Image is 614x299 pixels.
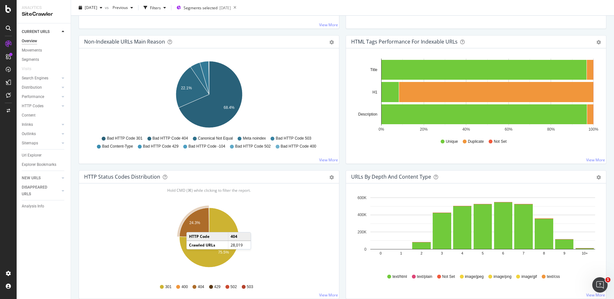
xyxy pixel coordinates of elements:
text: 0 [380,251,382,255]
td: 404 [228,232,251,241]
text: 40% [462,127,470,132]
div: Performance [22,93,44,100]
span: 2025 Aug. 31st [85,5,97,10]
div: Segments [22,56,39,63]
a: Content [22,112,66,119]
div: HTTP Codes [22,103,43,109]
a: Sitemaps [22,140,60,147]
div: Outlinks [22,131,36,137]
span: Unique [446,139,458,144]
text: 600K [358,196,366,200]
a: View More [586,292,605,298]
a: View More [586,157,605,163]
text: 200K [358,230,366,234]
text: 3 [441,251,443,255]
td: Crawled URLs [187,241,228,249]
span: image/gif [521,274,537,279]
button: Segments selected[DATE] [174,3,231,13]
a: Analysis Info [22,203,66,210]
svg: A chart. [84,59,334,133]
a: Inlinks [22,121,60,128]
div: HTTP Status Codes Distribution [84,174,160,180]
svg: A chart. [84,204,334,278]
text: 4 [461,251,463,255]
a: Visits [22,66,38,72]
span: Bad HTTP Code 503 [276,136,311,141]
span: text/css [547,274,560,279]
text: 9 [563,251,565,255]
div: Filters [150,5,161,10]
text: 1 [400,251,402,255]
text: 6 [502,251,504,255]
button: [DATE] [76,3,105,13]
div: Distribution [22,84,42,91]
text: 7 [523,251,524,255]
a: Outlinks [22,131,60,137]
a: NEW URLS [22,175,60,182]
text: 20% [420,127,428,132]
div: Overview [22,38,37,44]
div: gear [596,175,601,180]
text: 80% [547,127,555,132]
svg: A chart. [351,194,601,268]
div: Url Explorer [22,152,42,159]
div: HTML Tags Performance for Indexable URLs [351,38,458,45]
div: Sitemaps [22,140,38,147]
a: Explorer Bookmarks [22,161,66,168]
span: Not Set [494,139,507,144]
span: Bad HTTP Code 429 [143,144,178,149]
div: Inlinks [22,121,33,128]
a: DISAPPEARED URLS [22,184,60,198]
div: Analysis Info [22,203,44,210]
text: 68.4% [224,105,234,110]
a: View More [319,157,338,163]
span: Duplicate [468,139,484,144]
div: Visits [22,66,31,72]
span: 301 [165,284,171,290]
span: vs [105,5,110,10]
div: gear [596,40,601,44]
text: 0 [364,247,366,252]
a: Distribution [22,84,60,91]
text: 5 [482,251,484,255]
a: View More [319,22,338,28]
span: 400 [181,284,188,290]
div: NEW URLS [22,175,41,182]
text: 0% [379,127,384,132]
a: Url Explorer [22,152,66,159]
a: Performance [22,93,60,100]
span: Not Set [442,274,455,279]
button: Filters [141,3,169,13]
div: [DATE] [219,5,231,11]
span: Bad HTTP Code 502 [235,144,271,149]
span: image/png [493,274,511,279]
button: Previous [110,3,136,13]
text: H1 [373,90,378,94]
div: Movements [22,47,42,54]
div: SiteCrawler [22,11,66,18]
td: HTTP Code [187,232,228,241]
div: gear [329,40,334,44]
span: text/plain [417,274,432,279]
div: A chart. [351,59,601,133]
div: Explorer Bookmarks [22,161,56,168]
text: 10+ [582,251,588,255]
text: 2 [421,251,422,255]
span: Meta noindex [243,136,266,141]
span: Previous [110,5,128,10]
span: Bad HTTP Code -104 [188,144,225,149]
span: text/html [392,274,407,279]
span: Canonical Not Equal [198,136,233,141]
span: 429 [214,284,221,290]
a: View More [319,292,338,298]
div: Search Engines [22,75,48,82]
text: 75.5% [218,250,229,255]
span: 404 [198,284,204,290]
a: Search Engines [22,75,60,82]
div: Non-Indexable URLs Main Reason [84,38,165,45]
span: 1 [605,277,610,282]
span: Bad HTTP Code 301 [107,136,142,141]
text: 8 [543,251,545,255]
